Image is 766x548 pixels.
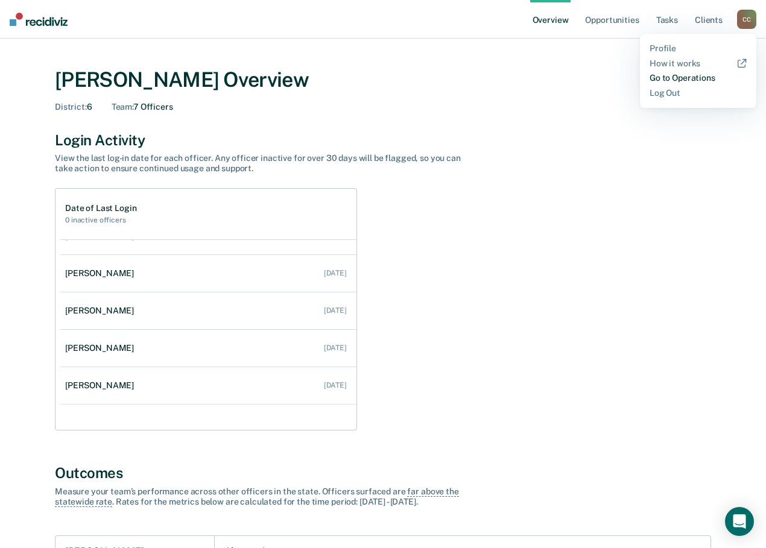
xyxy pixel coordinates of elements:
img: Recidiviz [10,13,68,26]
a: [PERSON_NAME] [DATE] [60,256,356,291]
button: CC [737,10,756,29]
div: [DATE] [324,306,347,315]
div: C C [737,10,756,29]
div: [PERSON_NAME] [65,343,139,353]
div: [PERSON_NAME] Overview [55,68,711,92]
div: [DATE] [324,381,347,389]
div: [PERSON_NAME] [65,418,139,428]
div: [DATE] [324,418,347,427]
span: District : [55,102,87,112]
a: How it works [650,58,747,69]
div: View the last log-in date for each officer. Any officer inactive for over 30 days will be flagged... [55,153,477,174]
a: Go to Operations [650,73,747,83]
a: [PERSON_NAME] [DATE] [60,331,356,365]
a: [PERSON_NAME] [DATE] [60,368,356,403]
div: [DATE] [324,344,347,352]
div: Login Activity [55,131,711,149]
h2: 0 inactive officers [65,216,136,224]
a: Log Out [650,88,747,98]
div: Outcomes [55,464,711,482]
a: Profile [650,43,747,54]
span: far above the statewide rate [55,487,459,507]
div: [PERSON_NAME] [65,306,139,316]
a: [PERSON_NAME] [DATE] [60,294,356,328]
div: [PERSON_NAME] [65,380,139,391]
div: 7 Officers [112,102,173,112]
div: Open Intercom Messenger [725,507,754,536]
div: Measure your team’s performance across other officer s in the state. Officer s surfaced are . Rat... [55,487,477,507]
a: [PERSON_NAME] [DATE] [60,406,356,440]
div: [PERSON_NAME] [65,268,139,279]
div: 6 [55,102,92,112]
span: Team : [112,102,133,112]
div: [DATE] [324,269,347,277]
h1: Date of Last Login [65,203,136,213]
